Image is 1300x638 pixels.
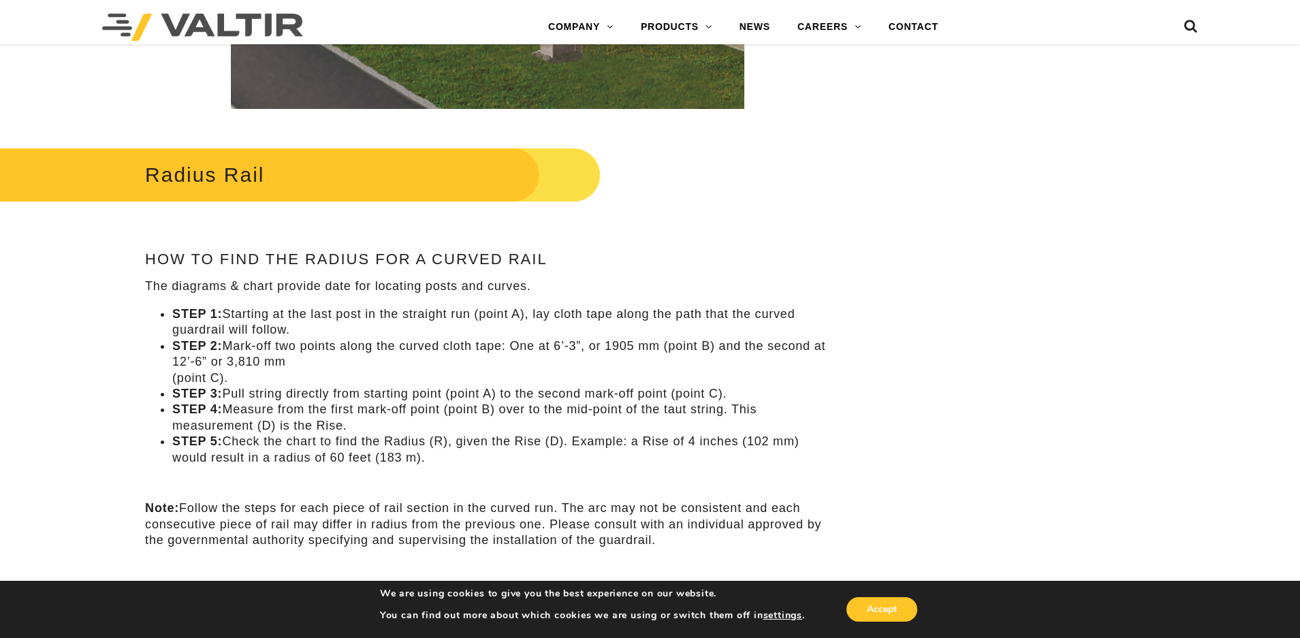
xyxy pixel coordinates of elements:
[145,500,830,548] p: Follow the steps for each piece of rail section in the curved run. The arc may not be consistent ...
[846,597,917,622] button: Accept
[763,609,802,622] button: settings
[172,307,222,321] strong: STEP 1:
[875,14,952,41] a: CONTACT
[172,386,830,402] li: Pull string directly from starting point (point A) to the second mark-off point (point C).
[172,402,222,416] strong: STEP 4:
[172,387,222,400] strong: STEP 3:
[145,278,830,294] p: The diagrams & chart provide date for locating posts and curves.
[172,306,830,338] li: Starting at the last post in the straight run (point A), lay cloth tape along the path that the c...
[380,588,805,600] p: We are using cookies to give you the best experience on our website.
[535,14,627,41] a: COMPANY
[627,14,726,41] a: PRODUCTS
[145,501,179,515] strong: Note:
[380,609,805,622] p: You can find out more about which cookies we are using or switch them off in .
[172,338,830,386] li: Mark-off two points along the curved cloth tape: One at 6’-3”, or 1905 mm (point B) and the secon...
[172,402,830,434] li: Measure from the first mark-off point (point B) over to the mid-point of the taut string. This me...
[145,251,830,268] h4: How To Find The Radius For A Curved Rail
[172,339,222,353] strong: STEP 2:
[172,434,830,466] li: Check the chart to find the Radius (R), given the Rise (D). Example: a Rise of 4 inches (102 mm) ...
[784,14,875,41] a: CAREERS
[172,434,222,448] strong: STEP 5:
[726,14,784,41] a: NEWS
[102,14,303,41] img: Valtir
